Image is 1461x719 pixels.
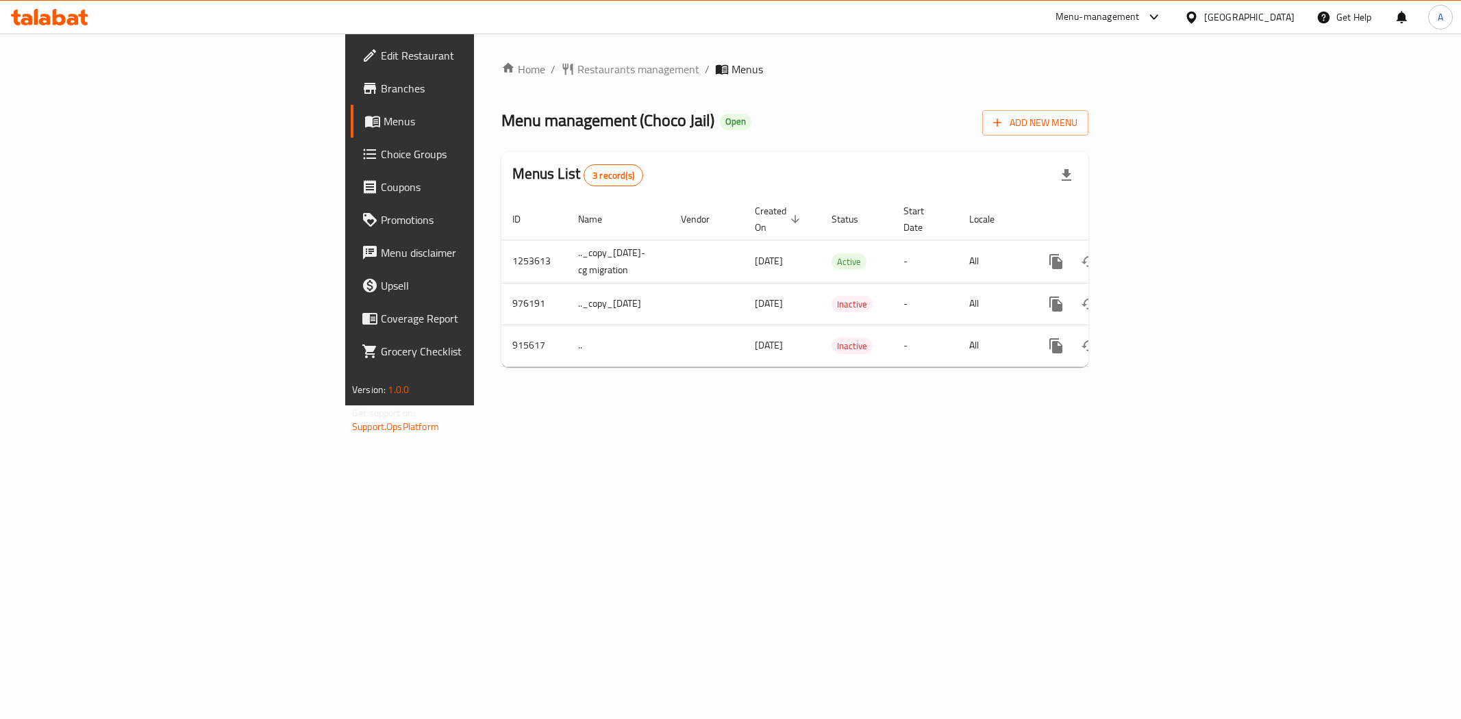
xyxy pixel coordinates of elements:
td: .._copy_[DATE] [567,283,670,325]
span: Upsell [381,277,578,294]
td: - [892,240,958,283]
a: Menus [351,105,589,138]
div: [GEOGRAPHIC_DATA] [1204,10,1295,25]
span: Menus [732,61,763,77]
span: Inactive [832,338,873,354]
td: All [958,240,1029,283]
td: - [892,325,958,366]
span: Start Date [903,203,942,236]
span: Add New Menu [993,114,1077,131]
button: Change Status [1073,288,1106,320]
a: Choice Groups [351,138,589,171]
div: Menu-management [1056,9,1140,25]
span: Get support on: [352,404,415,422]
th: Actions [1029,199,1182,240]
h2: Menus List [512,164,643,186]
span: ID [512,211,538,227]
table: enhanced table [501,199,1182,367]
span: Grocery Checklist [381,343,578,359]
a: Grocery Checklist [351,335,589,368]
nav: breadcrumb [501,61,1088,77]
span: Menu disclaimer [381,244,578,261]
td: .._copy_[DATE]-cg migration [567,240,670,283]
button: Add New Menu [982,110,1088,136]
span: Open [720,116,751,127]
span: [DATE] [755,336,783,354]
td: All [958,325,1029,366]
button: more [1040,245,1073,278]
span: Inactive [832,297,873,312]
a: Coverage Report [351,302,589,335]
span: Locale [969,211,1012,227]
a: Support.OpsPlatform [352,418,439,436]
a: Menu disclaimer [351,236,589,269]
span: [DATE] [755,294,783,312]
span: Status [832,211,876,227]
span: Active [832,254,866,270]
span: Choice Groups [381,146,578,162]
span: Coverage Report [381,310,578,327]
div: Active [832,253,866,270]
span: Edit Restaurant [381,47,578,64]
td: - [892,283,958,325]
button: more [1040,329,1073,362]
span: Created On [755,203,804,236]
span: [DATE] [755,252,783,270]
span: 1.0.0 [388,381,409,399]
a: Branches [351,72,589,105]
div: Open [720,114,751,130]
span: Name [578,211,620,227]
td: .. [567,325,670,366]
button: Change Status [1073,329,1106,362]
a: Promotions [351,203,589,236]
div: Total records count [584,164,643,186]
span: Version: [352,381,386,399]
button: more [1040,288,1073,320]
div: Export file [1050,159,1083,192]
span: Restaurants management [577,61,699,77]
a: Coupons [351,171,589,203]
span: Coupons [381,179,578,195]
span: A [1438,10,1443,25]
button: Change Status [1073,245,1106,278]
span: Branches [381,80,578,97]
span: Menu management ( Choco Jail ) [501,105,714,136]
a: Upsell [351,269,589,302]
span: Vendor [681,211,727,227]
li: / [705,61,710,77]
a: Restaurants management [561,61,699,77]
td: All [958,283,1029,325]
div: Inactive [832,296,873,312]
span: Promotions [381,212,578,228]
span: 3 record(s) [584,169,642,182]
span: Menus [384,113,578,129]
a: Edit Restaurant [351,39,589,72]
